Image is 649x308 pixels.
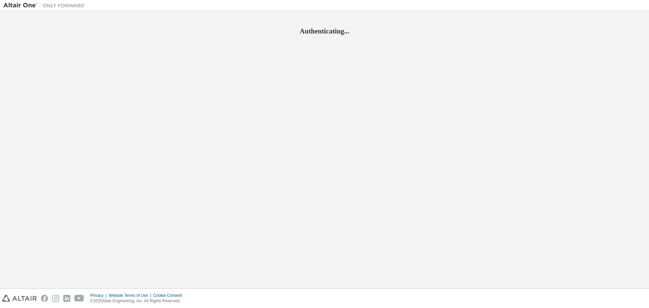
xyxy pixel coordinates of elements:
div: Cookie Consent [153,293,186,298]
p: © 2025 Altair Engineering, Inc. All Rights Reserved. [90,298,186,304]
img: facebook.svg [41,295,48,302]
h2: Authenticating... [3,27,646,35]
img: linkedin.svg [63,295,70,302]
img: instagram.svg [52,295,59,302]
img: Altair One [3,2,88,9]
img: altair_logo.svg [2,295,37,302]
img: youtube.svg [74,295,84,302]
div: Privacy [90,293,109,298]
div: Website Terms of Use [109,293,153,298]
